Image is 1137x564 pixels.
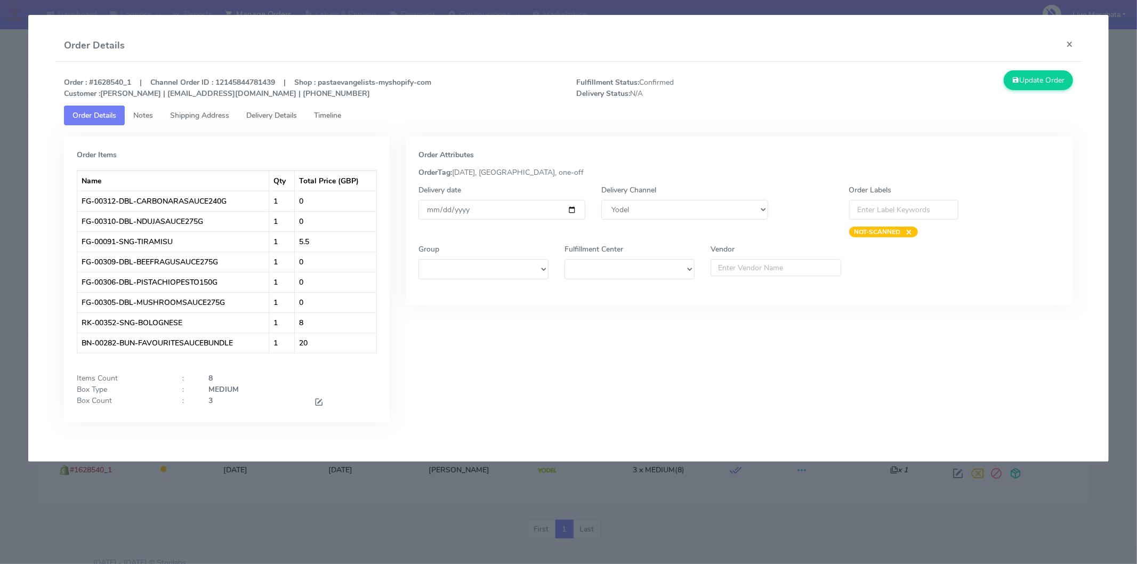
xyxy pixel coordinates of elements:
strong: Order Attributes [418,150,474,160]
td: 20 [295,333,376,353]
strong: Fulfillment Status: [576,77,639,87]
td: 1 [269,292,295,312]
span: Timeline [314,110,341,120]
strong: Customer : [64,88,100,99]
td: 0 [295,292,376,312]
td: 8 [295,312,376,333]
h4: Order Details [64,38,125,53]
th: Qty [269,171,295,191]
td: RK-00352-SNG-BOLOGNESE [77,312,269,333]
strong: Order Items [77,150,117,160]
span: × [901,227,913,237]
strong: Order : #1628540_1 | Channel Order ID : 12145844781439 | Shop : pastaevangelists-myshopify-com [P... [64,77,431,99]
td: 1 [269,333,295,353]
div: Box Count [69,395,174,409]
td: 0 [295,252,376,272]
td: 0 [295,191,376,211]
th: Name [77,171,269,191]
label: Order Labels [849,184,892,196]
strong: MEDIUM [208,384,239,394]
div: : [174,395,200,409]
td: 1 [269,191,295,211]
td: 1 [269,312,295,333]
strong: OrderTag: [418,167,452,178]
span: Confirmed N/A [568,77,825,99]
td: 1 [269,272,295,292]
ul: Tabs [64,106,1073,125]
span: Order Details [72,110,116,120]
td: 0 [295,272,376,292]
td: 1 [269,231,295,252]
td: 0 [295,211,376,231]
td: FG-00310-DBL-NDUJASAUCE275G [77,211,269,231]
span: Notes [133,110,153,120]
span: Shipping Address [170,110,229,120]
div: : [174,384,200,395]
label: Delivery date [418,184,461,196]
input: Enter Vendor Name [711,259,841,276]
td: FG-00305-DBL-MUSHROOMSAUCE275G [77,292,269,312]
strong: NOT-SCANNED [854,228,901,236]
button: Close [1058,30,1082,58]
div: Items Count [69,373,174,384]
div: Box Type [69,384,174,395]
button: Update Order [1004,70,1073,90]
td: FG-00309-DBL-BEEFRAGUSAUCE275G [77,252,269,272]
td: 5.5 [295,231,376,252]
td: 1 [269,211,295,231]
strong: Delivery Status: [576,88,630,99]
span: Delivery Details [246,110,297,120]
td: FG-00091-SNG-TIRAMISU [77,231,269,252]
td: FG-00306-DBL-PISTACHIOPESTO150G [77,272,269,292]
td: 1 [269,252,295,272]
label: Vendor [711,244,735,255]
label: Fulfillment Center [565,244,623,255]
div: : [174,373,200,384]
td: FG-00312-DBL-CARBONARASAUCE240G [77,191,269,211]
strong: 8 [208,373,213,383]
strong: 3 [208,396,213,406]
div: [DATE], [GEOGRAPHIC_DATA], one-off [410,167,1068,178]
label: Delivery Channel [601,184,656,196]
th: Total Price (GBP) [295,171,376,191]
td: BN-00282-BUN-FAVOURITESAUCEBUNDLE [77,333,269,353]
label: Group [418,244,439,255]
input: Enter Label Keywords [849,200,959,220]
